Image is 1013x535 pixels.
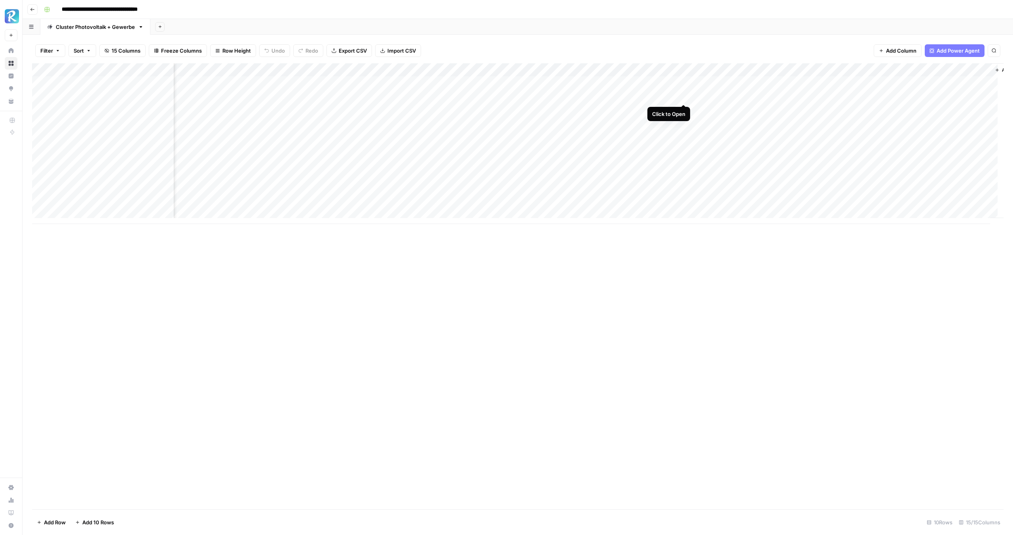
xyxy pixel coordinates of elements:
[40,47,53,55] span: Filter
[40,19,150,35] a: Cluster Photovoltaik + Gewerbe
[375,44,421,57] button: Import CSV
[149,44,207,57] button: Freeze Columns
[5,507,17,519] a: Learning Hub
[44,518,66,526] span: Add Row
[5,494,17,507] a: Usage
[35,44,65,57] button: Filter
[5,9,19,23] img: Radyant Logo
[652,110,685,118] div: Click to Open
[305,47,318,55] span: Redo
[99,44,146,57] button: 15 Columns
[56,23,135,31] div: Cluster Photovoltaik + Gewerbe
[5,82,17,95] a: Opportunities
[956,516,1004,529] div: 15/15 Columns
[5,481,17,494] a: Settings
[32,516,70,529] button: Add Row
[271,47,285,55] span: Undo
[112,47,140,55] span: 15 Columns
[70,516,119,529] button: Add 10 Rows
[5,519,17,532] button: Help + Support
[222,47,251,55] span: Row Height
[210,44,256,57] button: Row Height
[937,47,980,55] span: Add Power Agent
[5,70,17,82] a: Insights
[874,44,922,57] button: Add Column
[924,516,956,529] div: 10 Rows
[387,47,416,55] span: Import CSV
[5,6,17,26] button: Workspace: Radyant
[68,44,96,57] button: Sort
[326,44,372,57] button: Export CSV
[5,57,17,70] a: Browse
[5,44,17,57] a: Home
[74,47,84,55] span: Sort
[339,47,367,55] span: Export CSV
[161,47,202,55] span: Freeze Columns
[925,44,985,57] button: Add Power Agent
[293,44,323,57] button: Redo
[82,518,114,526] span: Add 10 Rows
[259,44,290,57] button: Undo
[886,47,916,55] span: Add Column
[5,95,17,108] a: Your Data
